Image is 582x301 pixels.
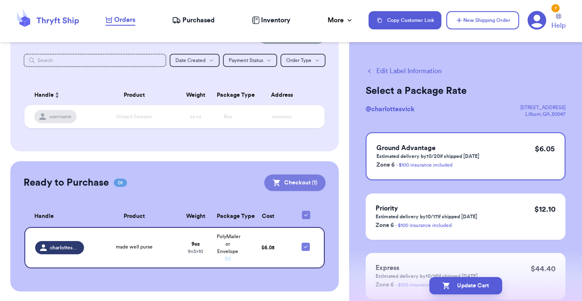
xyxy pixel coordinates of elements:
[527,11,546,30] a: 7
[446,11,519,29] button: New Shipping Order
[175,58,206,63] span: Date Created
[396,162,453,167] a: - $100 insurance included
[261,15,290,25] span: Inventory
[223,54,277,67] button: Payment Status
[24,176,109,189] h2: Ready to Purchase
[182,15,215,25] span: Purchased
[116,244,153,249] span: made well purse
[286,58,311,63] span: Order Type
[376,145,436,151] span: Ground Advantage
[376,213,477,220] p: Estimated delivery by 10/17 if shipped [DATE]
[376,153,479,160] p: Estimated delivery by 10/20 if shipped [DATE]
[114,179,127,187] span: 01
[180,206,212,227] th: Weight
[50,244,79,251] span: charlottesvick
[366,66,442,76] button: Edit Label Information
[54,90,60,100] button: Sort ascending
[114,15,135,25] span: Orders
[190,114,201,119] span: xx oz
[429,277,502,294] button: Update Cart
[376,265,399,271] span: Express
[369,11,441,29] button: Copy Customer Link
[244,85,325,105] th: Address
[376,162,395,168] span: Zone 6
[376,222,394,228] span: Zone 6
[172,15,215,25] a: Purchased
[89,206,179,227] th: Product
[244,206,292,227] th: Cost
[280,54,326,67] button: Order Type
[170,54,220,67] button: Date Created
[531,263,556,275] p: $ 44.40
[264,174,326,191] button: Checkout (1)
[551,14,565,31] a: Help
[551,4,560,12] div: 7
[252,15,290,25] a: Inventory
[212,206,244,227] th: Package Type
[395,223,452,228] a: - $100 insurance included
[261,245,275,250] span: $ 6.05
[49,113,72,120] span: username
[520,111,565,117] div: Lilburn , GA , 30047
[180,85,212,105] th: Weight
[535,143,555,155] p: $ 6.05
[217,234,240,261] span: PolyMailer or Envelope ✉️
[34,212,54,221] span: Handle
[272,114,292,119] span: xxxxxxxx
[24,54,166,67] input: Search
[105,15,135,26] a: Orders
[229,58,263,63] span: Payment Status
[520,104,565,111] div: [STREET_ADDRESS]
[224,114,232,119] span: Box
[366,106,414,112] span: @ charlottesvick
[116,114,152,119] span: Striped Sweater
[534,203,556,215] p: $ 12.10
[89,85,179,105] th: Product
[551,21,565,31] span: Help
[192,241,200,246] strong: 9 oz
[188,249,203,254] span: 9 x 3 x 10
[328,15,354,25] div: More
[212,85,244,105] th: Package Type
[376,205,398,212] span: Priority
[366,84,565,98] h2: Select a Package Rate
[34,91,54,100] span: Handle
